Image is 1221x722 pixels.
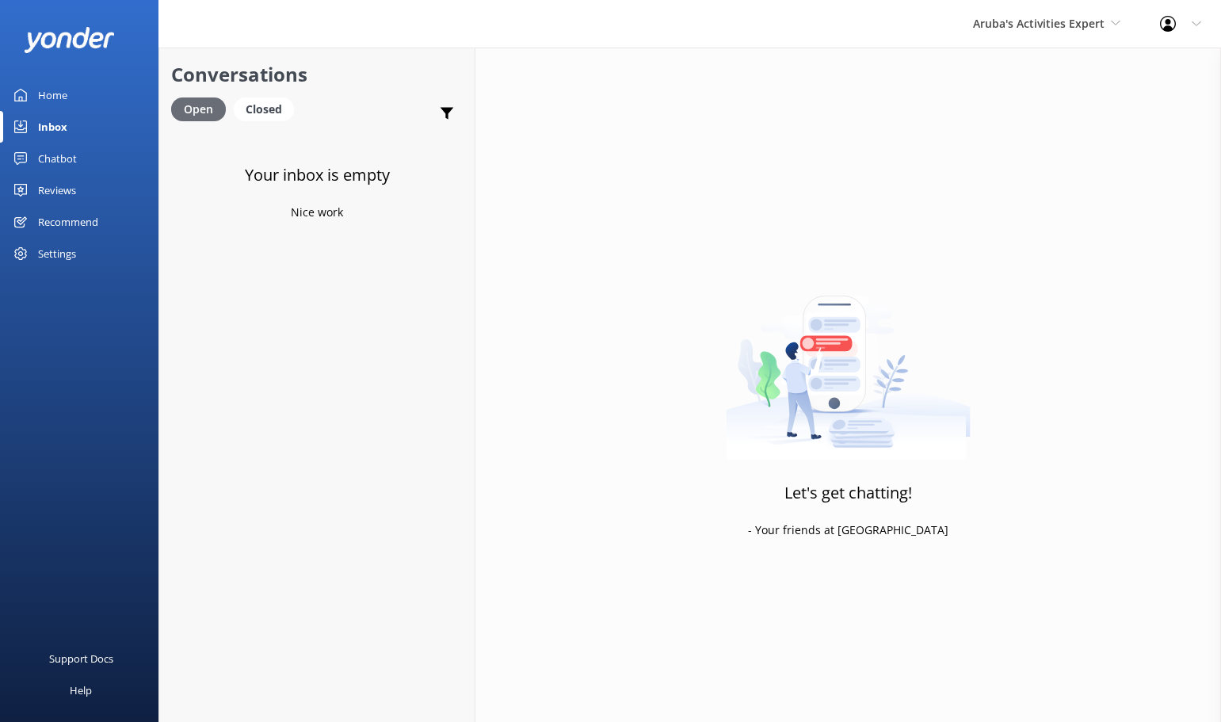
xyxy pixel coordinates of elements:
[171,100,234,117] a: Open
[234,100,302,117] a: Closed
[973,16,1105,31] span: Aruba's Activities Expert
[234,97,294,121] div: Closed
[291,204,343,221] p: Nice work
[726,262,971,460] img: artwork of a man stealing a conversation from at giant smartphone
[38,206,98,238] div: Recommend
[245,162,390,188] h3: Your inbox is empty
[171,59,463,90] h2: Conversations
[49,643,113,674] div: Support Docs
[24,27,115,53] img: yonder-white-logo.png
[38,174,76,206] div: Reviews
[70,674,92,706] div: Help
[748,521,948,539] p: - Your friends at [GEOGRAPHIC_DATA]
[38,143,77,174] div: Chatbot
[784,480,912,506] h3: Let's get chatting!
[171,97,226,121] div: Open
[38,111,67,143] div: Inbox
[38,238,76,269] div: Settings
[38,79,67,111] div: Home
